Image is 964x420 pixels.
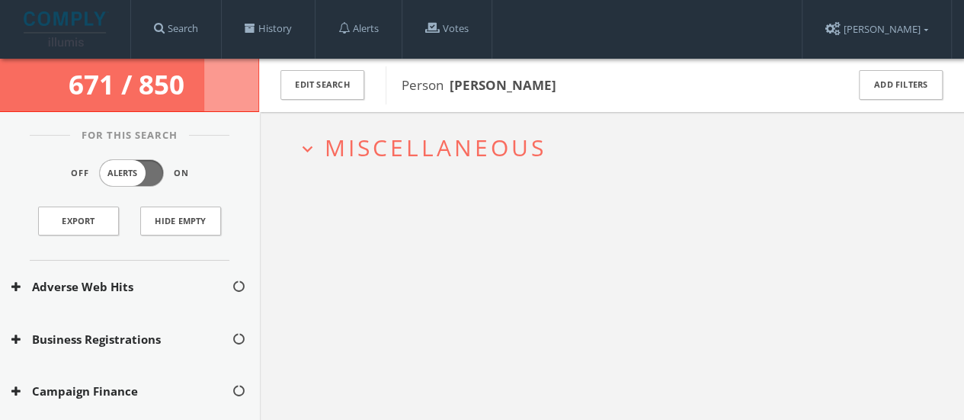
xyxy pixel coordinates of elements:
[11,383,232,400] button: Campaign Finance
[71,167,89,180] span: Off
[450,76,556,94] b: [PERSON_NAME]
[70,128,189,143] span: For This Search
[11,331,232,348] button: Business Registrations
[140,207,221,236] button: Hide Empty
[11,278,232,296] button: Adverse Web Hits
[38,207,119,236] a: Export
[297,135,937,160] button: expand_moreMiscellaneous
[325,132,546,163] span: Miscellaneous
[174,167,189,180] span: On
[280,70,364,100] button: Edit Search
[859,70,943,100] button: Add Filters
[402,76,556,94] span: Person
[24,11,109,46] img: illumis
[69,66,191,102] span: 671 / 850
[297,139,318,159] i: expand_more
